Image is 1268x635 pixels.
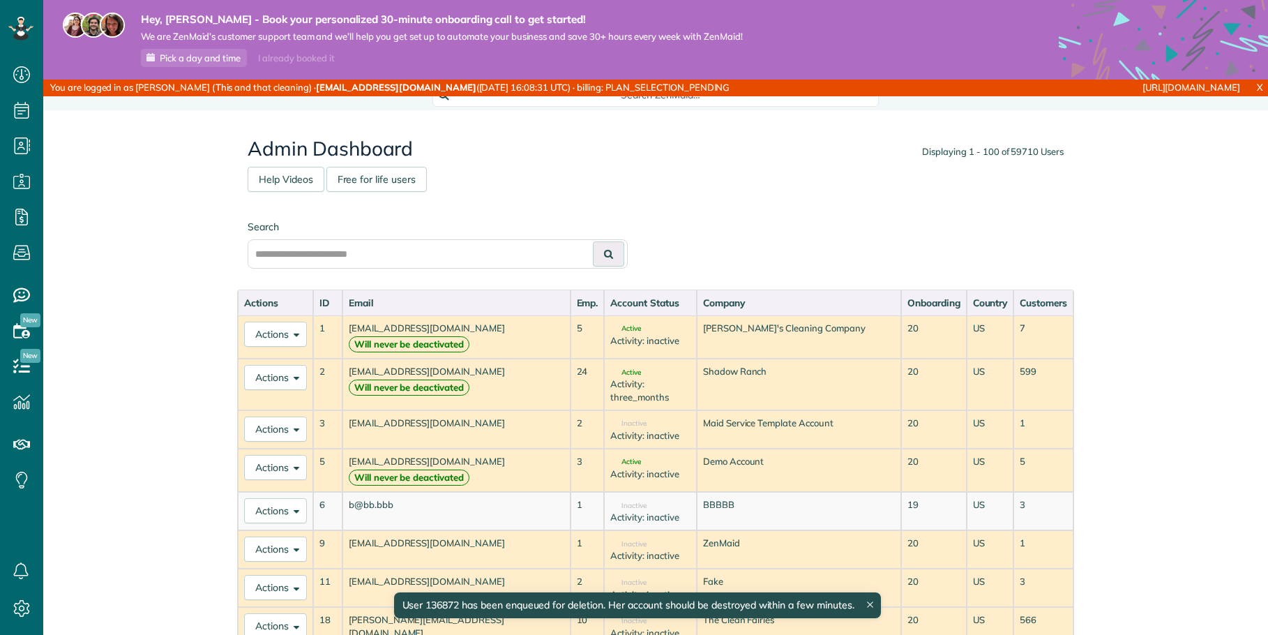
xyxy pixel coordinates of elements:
[313,569,342,607] td: 11
[610,334,690,348] div: Activity: inactive
[349,336,469,352] strong: Will never be deactivated
[610,549,690,562] div: Activity: inactive
[610,541,647,548] span: Inactive
[342,530,571,569] td: [EMAIL_ADDRESS][DOMAIN_NAME]
[610,468,690,481] div: Activity: inactive
[319,296,336,310] div: ID
[610,579,647,586] span: Inactive
[248,167,324,192] a: Help Videos
[901,410,967,449] td: 20
[393,592,880,618] div: User 136872 has been enqueued for deletion. Her account should be destroyed within a few minutes.
[610,618,647,625] span: Inactive
[697,359,901,410] td: Shadow Ranch
[244,365,307,390] button: Actions
[973,296,1008,310] div: Country
[901,530,967,569] td: 20
[610,369,641,376] span: Active
[20,313,40,327] span: New
[697,530,901,569] td: ZenMaid
[610,511,690,524] div: Activity: inactive
[571,359,605,410] td: 24
[244,296,307,310] div: Actions
[1013,315,1073,359] td: 7
[313,315,342,359] td: 1
[1013,359,1073,410] td: 599
[610,429,690,442] div: Activity: inactive
[571,492,605,530] td: 1
[610,378,690,403] div: Activity: three_months
[571,569,605,607] td: 2
[610,502,647,509] span: Inactive
[349,296,564,310] div: Email
[342,410,571,449] td: [EMAIL_ADDRESS][DOMAIN_NAME]
[43,80,843,96] div: You are logged in as [PERSON_NAME] (This and that cleaning) · ([DATE] 16:08:31 UTC) · billing: PL...
[571,315,605,359] td: 5
[967,315,1014,359] td: US
[967,359,1014,410] td: US
[248,138,1064,160] h2: Admin Dashboard
[697,492,901,530] td: BBBBB
[349,470,469,486] strong: Will never be deactivated
[63,13,88,38] img: maria-72a9807cf96188c08ef61303f053569d2e2a8a1cde33d635c8a3ac13582a053d.jpg
[342,449,571,492] td: [EMAIL_ADDRESS][DOMAIN_NAME]
[313,530,342,569] td: 9
[577,296,598,310] div: Emp.
[81,13,106,38] img: jorge-587dff0eeaa6aab1f244e6dc62b8924c3b6ad411094392a53c71c6c4a576187d.jpg
[20,349,40,363] span: New
[313,492,342,530] td: 6
[342,359,571,410] td: [EMAIL_ADDRESS][DOMAIN_NAME]
[697,315,901,359] td: [PERSON_NAME]'s Cleaning Company
[610,296,690,310] div: Account Status
[901,449,967,492] td: 20
[1020,296,1067,310] div: Customers
[313,359,342,410] td: 2
[610,420,647,427] span: Inactive
[342,492,571,530] td: b@bb.bbb
[244,417,307,442] button: Actions
[160,52,241,63] span: Pick a day and time
[907,296,960,310] div: Onboarding
[244,537,307,562] button: Actions
[244,498,307,523] button: Actions
[250,50,342,67] div: I already booked it
[571,449,605,492] td: 3
[342,569,571,607] td: [EMAIL_ADDRESS][DOMAIN_NAME]
[571,530,605,569] td: 1
[610,458,641,465] span: Active
[1013,569,1073,607] td: 3
[1251,80,1268,96] a: X
[141,31,743,43] span: We are ZenMaid’s customer support team and we’ll help you get set up to automate your business an...
[901,359,967,410] td: 20
[901,492,967,530] td: 19
[244,322,307,347] button: Actions
[1013,449,1073,492] td: 5
[703,296,895,310] div: Company
[316,82,476,93] strong: [EMAIL_ADDRESS][DOMAIN_NAME]
[141,13,743,27] strong: Hey, [PERSON_NAME] - Book your personalized 30-minute onboarding call to get started!
[1142,82,1240,93] a: [URL][DOMAIN_NAME]
[244,455,307,480] button: Actions
[697,569,901,607] td: Fake
[571,410,605,449] td: 2
[1013,410,1073,449] td: 1
[244,575,307,600] button: Actions
[610,325,641,332] span: Active
[967,530,1014,569] td: US
[248,220,628,234] label: Search
[967,569,1014,607] td: US
[1013,530,1073,569] td: 1
[326,167,427,192] a: Free for life users
[313,410,342,449] td: 3
[697,449,901,492] td: Demo Account
[967,492,1014,530] td: US
[967,449,1014,492] td: US
[610,588,690,602] div: Activity: inactive
[1013,492,1073,530] td: 3
[922,145,1064,158] div: Displaying 1 - 100 of 59710 Users
[141,49,247,67] a: Pick a day and time
[967,410,1014,449] td: US
[697,410,901,449] td: Maid Service Template Account
[349,380,469,396] strong: Will never be deactivated
[901,315,967,359] td: 20
[100,13,125,38] img: michelle-19f622bdf1676172e81f8f8fba1fb50e276960ebfe0243fe18214015130c80e4.jpg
